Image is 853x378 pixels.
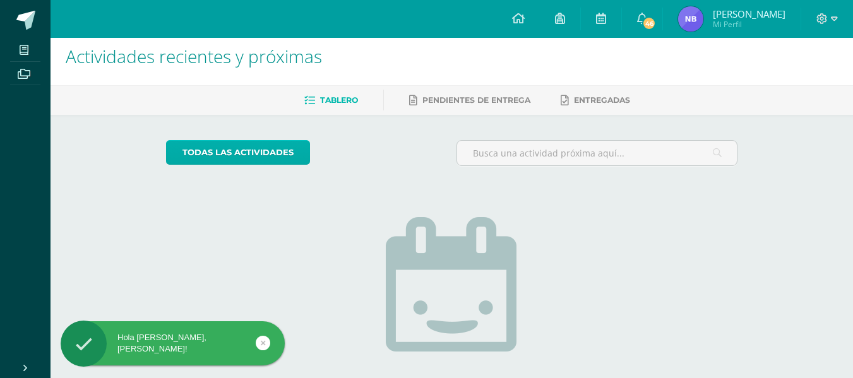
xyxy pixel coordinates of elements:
[66,44,322,68] span: Actividades recientes y próximas
[574,95,630,105] span: Entregadas
[713,8,785,20] span: [PERSON_NAME]
[304,90,358,110] a: Tablero
[61,332,285,355] div: Hola [PERSON_NAME], [PERSON_NAME]!
[166,140,310,165] a: todas las Actividades
[561,90,630,110] a: Entregadas
[409,90,530,110] a: Pendientes de entrega
[457,141,737,165] input: Busca una actividad próxima aquí...
[713,19,785,30] span: Mi Perfil
[422,95,530,105] span: Pendientes de entrega
[642,16,656,30] span: 46
[678,6,703,32] img: f9763ac9944415f76533bb23a5e373af.png
[320,95,358,105] span: Tablero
